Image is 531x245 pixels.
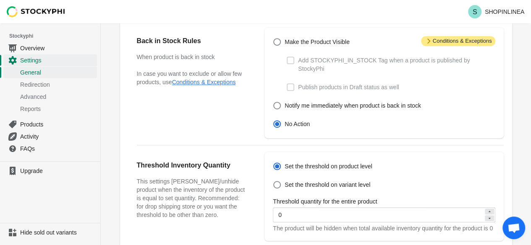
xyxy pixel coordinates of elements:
img: Stockyphi [7,6,65,17]
a: FAQs [3,142,97,155]
p: In case you want to exclude or allow few products, use [137,70,248,86]
span: Conditions & Exceptions [421,36,495,46]
div: Open chat [502,217,525,239]
h3: This settings [PERSON_NAME]/unhide product when the inventory of the product is equal to set quan... [137,177,248,219]
text: S [473,8,477,15]
h2: Threshold Inventory Quantity [137,160,248,170]
span: Add STOCKYPHI_IN_STOCK Tag when a product is published by StockyPhi [298,56,495,73]
a: Overview [3,42,97,54]
span: Redirection [20,80,95,89]
label: Threshold quantity for the entire product [273,197,377,206]
a: Products [3,118,97,130]
span: Overview [20,44,95,52]
a: Redirection [3,78,97,90]
a: Upgrade [3,165,97,177]
a: Hide sold out variants [3,227,97,238]
span: Avatar with initials S [468,5,481,18]
p: SHOPINLINEA [485,8,524,15]
span: Upgrade [20,167,95,175]
a: Reports [3,103,97,115]
button: Avatar with initials SSHOPINLINEA [465,3,528,20]
a: Advanced [3,90,97,103]
span: FAQs [20,144,95,153]
span: Set the threshold on product level [285,162,372,170]
h2: Back in Stock Rules [137,36,248,46]
span: Set the threshold on variant level [285,181,370,189]
span: No Action [285,120,310,128]
span: Advanced [20,93,95,101]
span: Settings [20,56,95,64]
a: General [3,66,97,78]
span: Make the Product Visible [285,38,350,46]
button: Conditions & Exceptions [172,79,236,85]
span: General [20,68,95,77]
span: Reports [20,105,95,113]
span: Notify me immediately when product is back in stock [285,101,421,110]
span: Publish products in Draft status as well [298,83,399,91]
span: Activity [20,132,95,141]
span: Products [20,120,95,129]
a: Settings [3,54,97,66]
div: The product will be hidden when total available inventory quantity for the product is 0 [273,224,495,232]
span: Hide sold out variants [20,228,95,237]
a: Activity [3,130,97,142]
h3: When product is back in stock [137,53,248,61]
span: Stockyphi [9,32,100,40]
